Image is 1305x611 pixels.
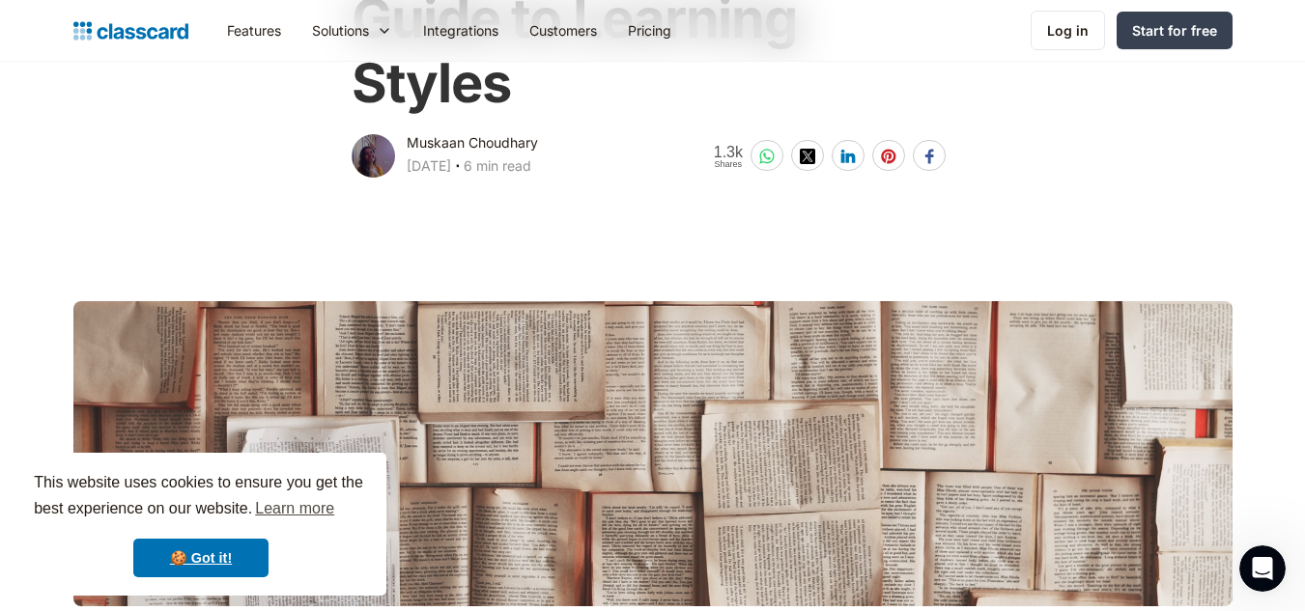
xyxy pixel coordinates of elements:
[922,149,937,164] img: facebook-white sharing button
[212,9,297,52] a: Features
[73,17,188,44] a: home
[133,539,269,577] a: dismiss cookie message
[1132,20,1217,41] div: Start for free
[714,160,743,169] span: Shares
[514,9,612,52] a: Customers
[1031,11,1105,50] a: Log in
[759,149,775,164] img: whatsapp-white sharing button
[1117,12,1233,49] a: Start for free
[881,149,896,164] img: pinterest-white sharing button
[297,9,408,52] div: Solutions
[714,144,743,160] span: 1.3k
[312,20,369,41] div: Solutions
[34,471,368,523] span: This website uses cookies to ensure you get the best experience on our website.
[408,9,514,52] a: Integrations
[800,149,815,164] img: twitter-white sharing button
[407,154,451,178] div: [DATE]
[1047,20,1089,41] div: Log in
[464,154,531,178] div: 6 min read
[451,154,464,181] div: ‧
[252,494,337,523] a: learn more about cookies
[1239,545,1286,592] iframe: Intercom live chat
[840,149,856,164] img: linkedin-white sharing button
[612,9,687,52] a: Pricing
[407,131,538,154] div: Muskaan Choudhary
[15,453,386,596] div: cookieconsent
